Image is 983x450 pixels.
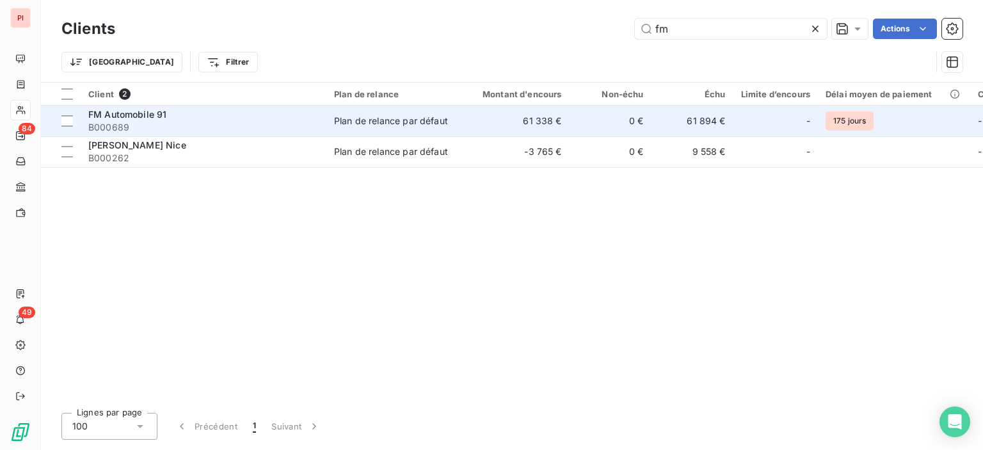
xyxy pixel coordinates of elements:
[826,89,963,99] div: Délai moyen de paiement
[253,420,256,433] span: 1
[10,8,31,28] div: PI
[61,17,115,40] h3: Clients
[72,420,88,433] span: 100
[168,413,245,440] button: Précédent
[570,106,651,136] td: 0 €
[19,123,35,134] span: 84
[741,89,810,99] div: Limite d’encours
[806,115,810,127] span: -
[651,106,733,136] td: 61 894 €
[570,136,651,167] td: 0 €
[806,145,810,158] span: -
[119,88,131,100] span: 2
[88,109,166,120] span: FM Automobile 91
[198,52,257,72] button: Filtrer
[460,106,570,136] td: 61 338 €
[939,406,970,437] div: Open Intercom Messenger
[873,19,937,39] button: Actions
[334,145,448,158] div: Plan de relance par défaut
[978,115,982,126] span: -
[245,413,264,440] button: 1
[659,89,726,99] div: Échu
[88,89,114,99] span: Client
[61,52,182,72] button: [GEOGRAPHIC_DATA]
[826,111,874,131] span: 175 jours
[577,89,644,99] div: Non-échu
[460,136,570,167] td: -3 765 €
[651,136,733,167] td: 9 558 €
[334,115,448,127] div: Plan de relance par défaut
[19,307,35,318] span: 49
[635,19,827,39] input: Rechercher
[10,422,31,442] img: Logo LeanPay
[88,121,319,134] span: B000689
[334,89,452,99] div: Plan de relance
[88,152,319,165] span: B000262
[978,146,982,157] span: -
[88,140,186,150] span: [PERSON_NAME] Nice
[264,413,328,440] button: Suivant
[467,89,562,99] div: Montant d'encours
